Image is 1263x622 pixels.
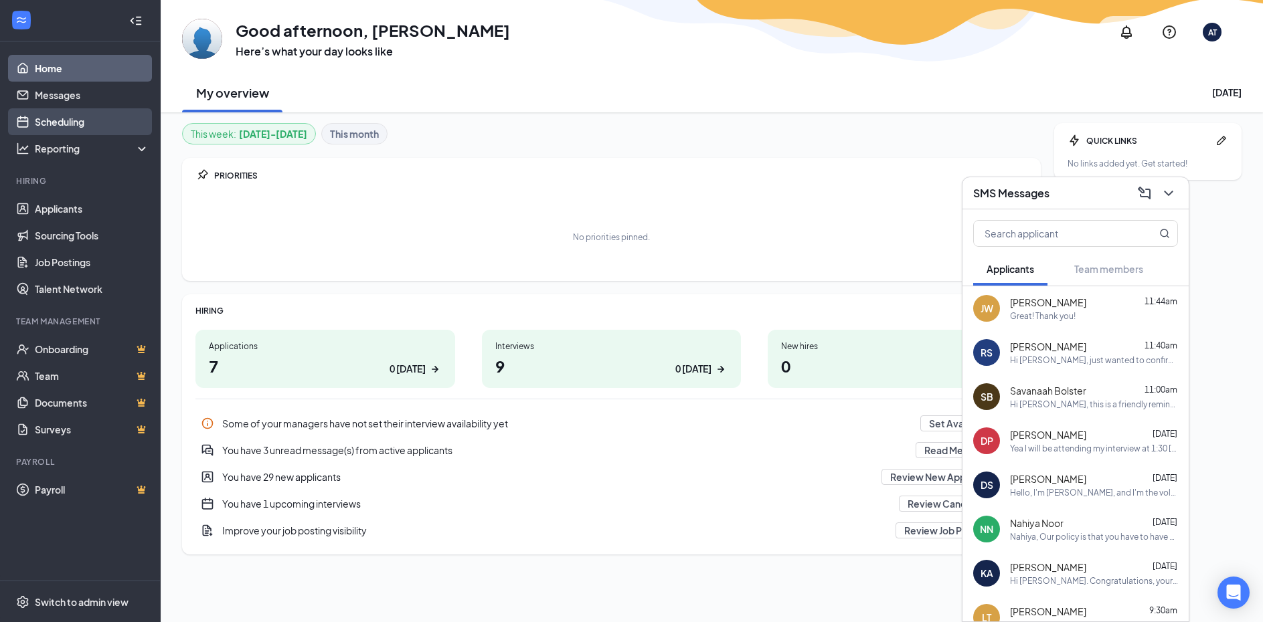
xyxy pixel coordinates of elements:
div: Some of your managers have not set their interview availability yet [195,410,1027,437]
div: RS [981,346,993,359]
a: InfoSome of your managers have not set their interview availability yetSet AvailabilityPin [195,410,1027,437]
div: Hiring [16,175,147,187]
div: No priorities pinned. [573,231,650,243]
svg: Bolt [1068,134,1081,147]
b: [DATE] - [DATE] [239,126,307,141]
div: Hi [PERSON_NAME], this is a friendly reminder. Your meeting with Refined Hospice and Home Health ... [1010,399,1178,410]
div: 0 [DATE] [390,362,426,376]
div: KA [981,566,993,580]
span: [DATE] [1153,561,1177,571]
div: DS [981,478,993,492]
div: 0 [DATE] [675,362,711,376]
svg: Settings [16,595,29,609]
div: Nahiya, Our policy is that you have to have at least liability insurance unless you plan on takin... [1010,531,1178,542]
svg: ArrowRight [714,362,728,376]
svg: Notifications [1118,24,1134,40]
div: SB [981,390,993,403]
svg: Analysis [16,142,29,155]
svg: ChevronDown [1161,185,1177,201]
span: Team members [1074,263,1143,275]
span: [PERSON_NAME] [1010,605,1086,618]
div: Reporting [35,142,150,155]
input: Search applicant [974,221,1132,246]
svg: Info [201,417,214,430]
div: You have 29 new applicants [222,470,873,484]
a: PayrollCrown [35,476,149,503]
b: This month [330,126,379,141]
h1: 7 [209,354,442,377]
span: 11:40am [1145,340,1177,350]
div: You have 3 unread message(s) from active applicants [195,437,1027,463]
svg: ComposeMessage [1136,185,1153,201]
h1: 0 [781,354,1014,377]
a: UserEntityYou have 29 new applicantsReview New ApplicantsPin [195,463,1027,490]
svg: DoubleChatActive [201,443,214,457]
div: New hires [781,340,1014,352]
span: [PERSON_NAME] [1010,560,1086,574]
div: You have 1 upcoming interviews [195,490,1027,517]
button: Read Messages [916,442,1003,458]
span: [DATE] [1153,517,1177,527]
div: AT [1208,27,1217,38]
a: OnboardingCrown [35,336,149,362]
span: [PERSON_NAME] [1010,296,1086,309]
div: Yea I will be attending my interview at 1:30 [DATE]. [1010,443,1178,454]
a: Job Postings [35,249,149,276]
div: Improve your job posting visibility [195,517,1027,544]
a: DocumentAddImprove your job posting visibilityReview Job PostingsPin [195,517,1027,544]
h3: SMS Messages [973,186,1049,201]
div: Team Management [16,316,147,327]
div: Hi [PERSON_NAME], just wanted to confirm our meeting at 130 at our corporate office in [GEOGRAPHI... [1010,354,1178,366]
svg: Pen [1215,134,1228,147]
span: 11:00am [1145,385,1177,395]
a: Applications70 [DATE]ArrowRight [195,330,455,388]
button: Review Job Postings [896,522,1003,538]
h3: Here’s what your day looks like [236,44,510,59]
div: Great! Thank you! [1010,310,1076,322]
a: Talent Network [35,276,149,302]
h2: My overview [196,84,269,101]
a: Scheduling [35,108,149,135]
div: Open Intercom Messenger [1217,577,1250,609]
div: Interviews [495,340,728,352]
div: Some of your managers have not set their interview availability yet [222,417,912,430]
div: PRIORITIES [214,170,1027,181]
a: Home [35,55,149,82]
div: No links added yet. Get started! [1068,158,1228,169]
span: [DATE] [1153,429,1177,439]
button: Review New Applicants [881,469,1003,485]
div: JW [981,302,993,315]
span: Applicants [987,263,1034,275]
div: You have 3 unread message(s) from active applicants [222,443,908,457]
svg: MagnifyingGlass [1159,228,1170,239]
div: Hello, I'm [PERSON_NAME], and I'm the volunteer coordinator for Refined Hospice. I wanted to veri... [1010,487,1178,498]
div: QUICK LINKS [1086,135,1209,146]
a: New hires00 [DATE]ArrowRight [768,330,1027,388]
div: You have 29 new applicants [195,463,1027,490]
img: Allison Turner [182,19,222,59]
div: You have 1 upcoming interviews [222,497,891,510]
a: Interviews90 [DATE]ArrowRight [482,330,742,388]
h1: Good afternoon, [PERSON_NAME] [236,19,510,41]
button: ChevronDown [1157,183,1178,204]
svg: ArrowRight [428,362,442,376]
div: NN [980,522,993,536]
svg: UserEntity [201,470,214,484]
svg: QuestionInfo [1161,24,1177,40]
button: Set Availability [920,415,1003,431]
a: DoubleChatActiveYou have 3 unread message(s) from active applicantsRead MessagesPin [195,437,1027,463]
button: ComposeMessage [1132,183,1154,204]
svg: CalendarNew [201,497,214,510]
a: TeamCrown [35,362,149,389]
span: [PERSON_NAME] [1010,340,1086,353]
div: HIRING [195,305,1027,316]
svg: WorkstreamLogo [15,13,28,27]
a: SurveysCrown [35,416,149,443]
span: [DATE] [1153,473,1177,483]
div: Payroll [16,456,147,468]
span: [PERSON_NAME] [1010,472,1086,486]
a: Applicants [35,195,149,222]
div: [DATE] [1212,86,1242,99]
span: [PERSON_NAME] [1010,428,1086,441]
h1: 9 [495,354,728,377]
